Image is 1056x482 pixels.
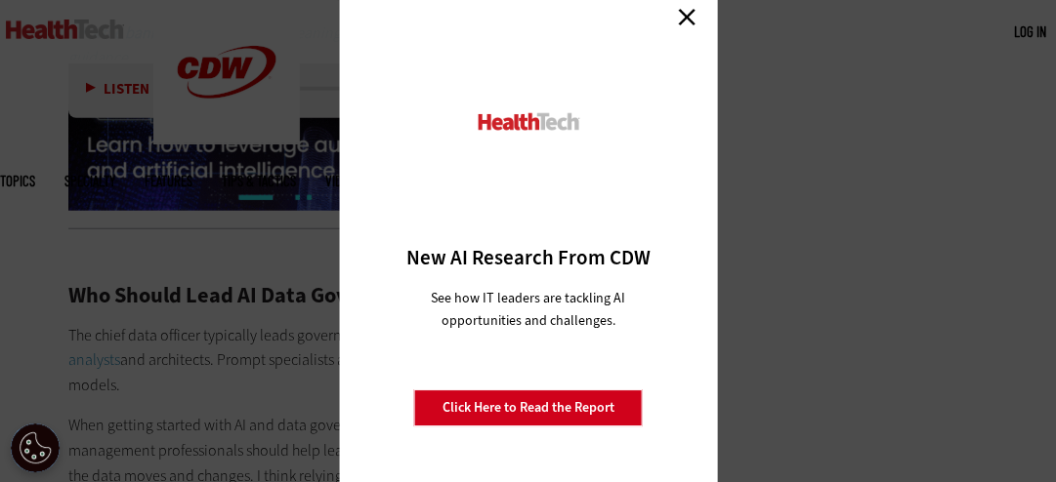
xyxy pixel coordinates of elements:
[407,287,649,332] p: See how IT leaders are tackling AI opportunities and challenges.
[11,423,60,472] button: Open Preferences
[11,423,60,472] div: Cookie Settings
[672,2,701,31] a: Close
[414,389,643,426] a: Click Here to Read the Report
[475,111,581,132] img: HealthTech_0.png
[373,244,683,271] h3: New AI Research From CDW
